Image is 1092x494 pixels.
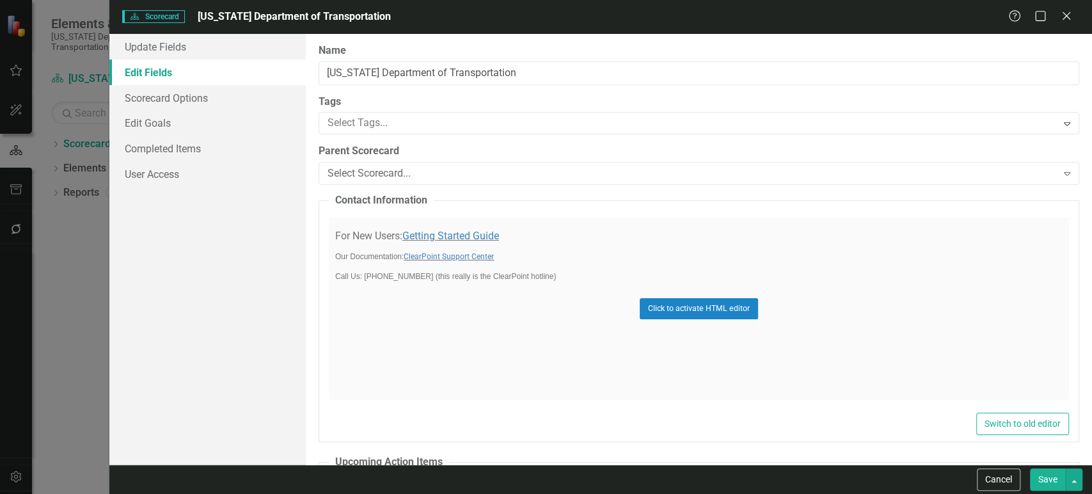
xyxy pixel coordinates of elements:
[109,60,306,85] a: Edit Fields
[109,85,306,111] a: Scorecard Options
[122,10,185,23] span: Scorecard
[319,144,1079,159] label: Parent Scorecard
[109,136,306,161] a: Completed Items
[109,34,306,60] a: Update Fields
[329,455,449,470] legend: Upcoming Action Items
[109,110,306,136] a: Edit Goals
[319,95,1079,109] label: Tags
[977,468,1020,491] button: Cancel
[109,161,306,187] a: User Access
[319,61,1079,85] input: Scorecard Name
[328,166,1057,181] div: Select Scorecard...
[976,413,1069,435] button: Switch to old editor
[1030,468,1066,491] button: Save
[319,44,1079,58] label: Name
[640,298,758,319] button: Click to activate HTML editor
[198,10,391,22] span: [US_STATE] Department of Transportation
[329,193,434,208] legend: Contact Information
